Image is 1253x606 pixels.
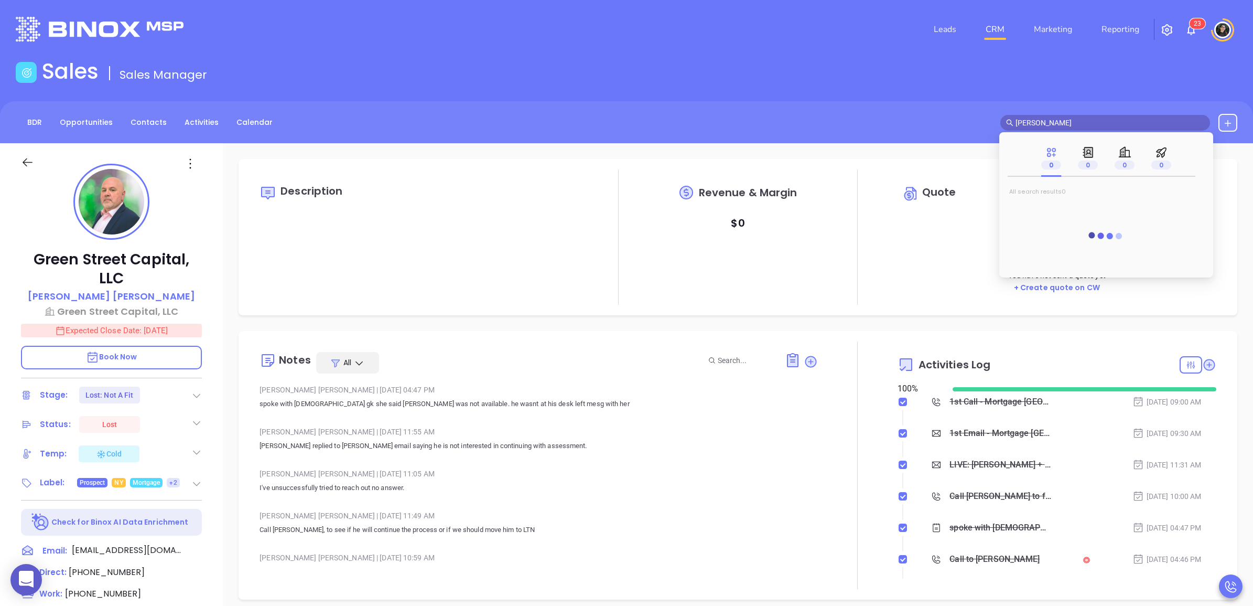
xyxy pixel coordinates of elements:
[1214,22,1231,38] img: user
[1030,19,1076,40] a: Marketing
[40,417,71,432] div: Status:
[949,426,1051,441] div: 1st Email - Mortgage [GEOGRAPHIC_DATA]
[31,513,50,531] img: Ai-Enrich-DaqCidB-.svg
[1190,18,1205,29] sup: 23
[949,457,1051,473] div: LIVE: [PERSON_NAME] + [PERSON_NAME] on The True Cost of a Data Breach
[1132,491,1202,502] div: [DATE] 10:00 AM
[949,488,1051,504] div: Call [PERSON_NAME] to follow up
[260,398,817,410] p: spoke with [DEMOGRAPHIC_DATA] gk she said [PERSON_NAME] was not available. he wasnt at his desk l...
[65,588,141,600] span: [PHONE_NUMBER]
[280,184,342,198] span: Description
[1132,396,1202,408] div: [DATE] 09:00 AM
[42,544,67,558] span: Email:
[80,477,105,488] span: Prospect
[981,19,1009,40] a: CRM
[949,520,1051,536] div: spoke with [DEMOGRAPHIC_DATA] gk she said [PERSON_NAME] was not available. he wasnt at his desk l...
[1132,554,1202,565] div: [DATE] 04:46 PM
[28,289,195,304] a: [PERSON_NAME] [PERSON_NAME]
[1132,522,1202,534] div: [DATE] 04:47 PM
[39,588,62,599] span: Work:
[40,446,67,462] div: Temp:
[260,424,817,440] div: [PERSON_NAME] [PERSON_NAME] [DATE] 11:55 AM
[21,114,48,131] a: BDR
[42,59,99,84] h1: Sales
[260,440,817,452] p: [PERSON_NAME] replied to [PERSON_NAME] email saying he is not interested in continuing with asses...
[86,352,137,362] span: Book Now
[376,512,378,520] span: |
[69,566,145,578] span: [PHONE_NUMBER]
[21,304,202,318] a: Green Street Capital, LLC
[1041,161,1061,169] span: 0
[96,448,122,460] div: Cold
[1011,282,1103,294] button: + Create quote on CW
[72,544,182,557] span: [EMAIL_ADDRESS][DOMAIN_NAME]
[85,387,134,403] div: Lost: Not A Fit
[40,475,65,491] div: Label:
[102,416,117,433] div: Lost
[28,289,195,303] p: [PERSON_NAME] [PERSON_NAME]
[178,114,225,131] a: Activities
[133,477,160,488] span: Mortgage
[376,470,378,478] span: |
[260,524,817,536] p: Call [PERSON_NAME], to see if he will continue the process or if we should move him to LTN
[1016,117,1204,129] input: Search…
[1194,20,1197,27] span: 2
[279,355,311,365] div: Notes
[1078,161,1098,169] span: 0
[21,324,202,337] p: Expected Close Date: [DATE]
[898,382,940,395] div: 100 %
[1014,282,1100,293] a: + Create quote on CW
[731,214,744,232] p: $ 0
[1115,161,1135,169] span: 0
[51,517,188,528] p: Check for Binox AI Data Enrichment
[124,114,173,131] a: Contacts
[1161,24,1173,36] img: iconSetting
[922,185,956,199] span: Quote
[1006,119,1013,126] span: search
[930,19,960,40] a: Leads
[230,114,279,131] a: Calendar
[260,382,817,398] div: [PERSON_NAME] [PERSON_NAME] [DATE] 04:47 PM
[1132,428,1202,439] div: [DATE] 09:30 AM
[376,428,378,436] span: |
[79,169,144,235] img: profile-user
[376,386,378,394] span: |
[1197,20,1201,27] span: 3
[1151,161,1171,169] span: 0
[39,567,67,578] span: Direct :
[260,508,817,524] div: [PERSON_NAME] [PERSON_NAME] [DATE] 11:49 AM
[1132,459,1202,471] div: [DATE] 11:31 AM
[21,250,202,288] p: Green Street Capital, LLC
[343,357,351,368] span: All
[16,17,183,41] img: logo
[260,550,817,566] div: [PERSON_NAME] [PERSON_NAME] [DATE] 10:59 AM
[949,394,1051,410] div: 1st Call - Mortgage [GEOGRAPHIC_DATA]
[376,554,378,562] span: |
[949,551,1040,567] div: Call to [PERSON_NAME]
[260,466,817,482] div: [PERSON_NAME] [PERSON_NAME] [DATE] 11:05 AM
[260,482,817,494] p: I've unsuccessfully tried to reach out no answer.
[1185,24,1197,36] img: iconNotification
[169,477,177,488] span: +2
[718,355,773,366] input: Search...
[1009,187,1066,196] span: All search results 0
[40,387,68,403] div: Stage:
[699,187,797,198] span: Revenue & Margin
[114,477,123,488] span: NY
[1097,19,1143,40] a: Reporting
[53,114,119,131] a: Opportunities
[919,359,990,370] span: Activities Log
[903,185,920,202] img: Circle dollar
[120,67,207,83] span: Sales Manager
